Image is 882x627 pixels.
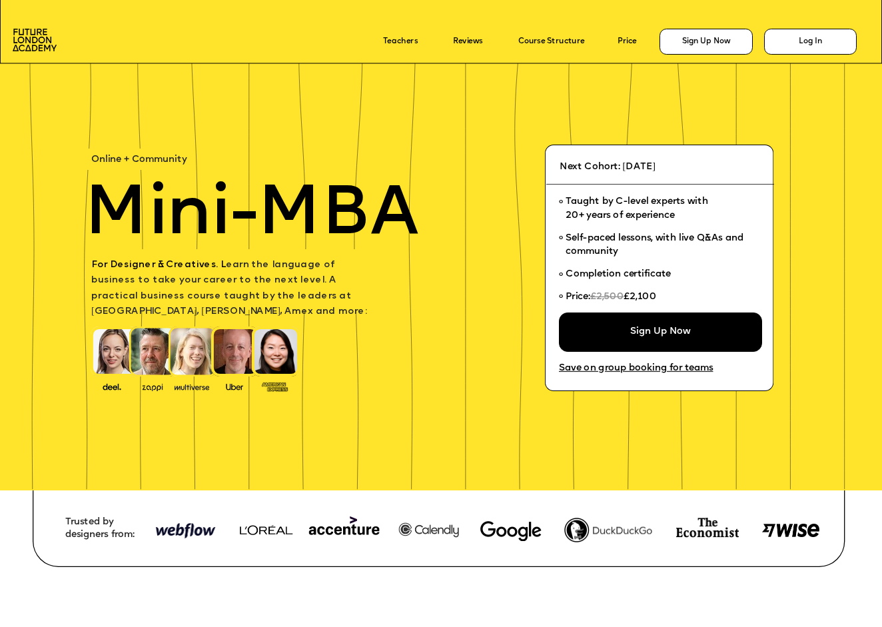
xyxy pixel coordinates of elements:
[224,510,463,551] img: image-948b81d4-ecfd-4a21-a3e0-8573ccdefa42.png
[171,380,213,392] img: image-b7d05013-d886-4065-8d38-3eca2af40620.png
[564,518,652,542] img: image-fef0788b-2262-40a7-a71a-936c95dc9fdc.png
[85,181,419,250] span: Mini-MBA
[91,261,226,270] span: For Designer & Creatives. L
[258,380,292,392] img: image-93eab660-639c-4de6-957c-4ae039a0235a.png
[590,293,624,302] span: £2,500
[13,29,57,51] img: image-aac980e9-41de-4c2d-a048-f29dd30a0068.png
[518,37,585,46] a: Course Structure
[95,380,129,392] img: image-388f4489-9820-4c53-9b08-f7df0b8d4ae2.png
[566,293,590,302] span: Price:
[624,293,656,302] span: £2,100
[65,518,134,540] span: Trusted by designers from:
[91,261,366,316] span: earn the language of business to take your career to the next level. A practical business course ...
[135,381,170,390] img: image-b2f1584c-cbf7-4a77-bbe0-f56ae6ee31f2.png
[566,234,745,257] span: Self-paced lessons, with live Q&As and community
[383,37,418,46] a: Teachers
[618,37,636,46] a: Price
[566,197,707,221] span: Taught by C-level experts with 20+ years of experience
[453,37,482,46] a: Reviews
[150,511,220,552] img: image-948b81d4-ecfd-4a21-a3e0-8573ccdefa42.png
[559,364,713,374] a: Save on group booking for teams
[217,381,252,390] img: image-99cff0b2-a396-4aab-8550-cf4071da2cb9.png
[91,155,187,164] span: Online + Community
[560,163,656,172] span: Next Cohort: [DATE]
[762,524,819,536] img: image-8d571a77-038a-4425-b27a-5310df5a295c.png
[676,518,739,538] img: image-74e81e4e-c3ca-4fbf-b275-59ce4ac8e97d.png
[566,270,671,279] span: Completion certificate
[480,521,542,541] img: image-780dffe3-2af1-445f-9bcc-6343d0dbf7fb.webp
